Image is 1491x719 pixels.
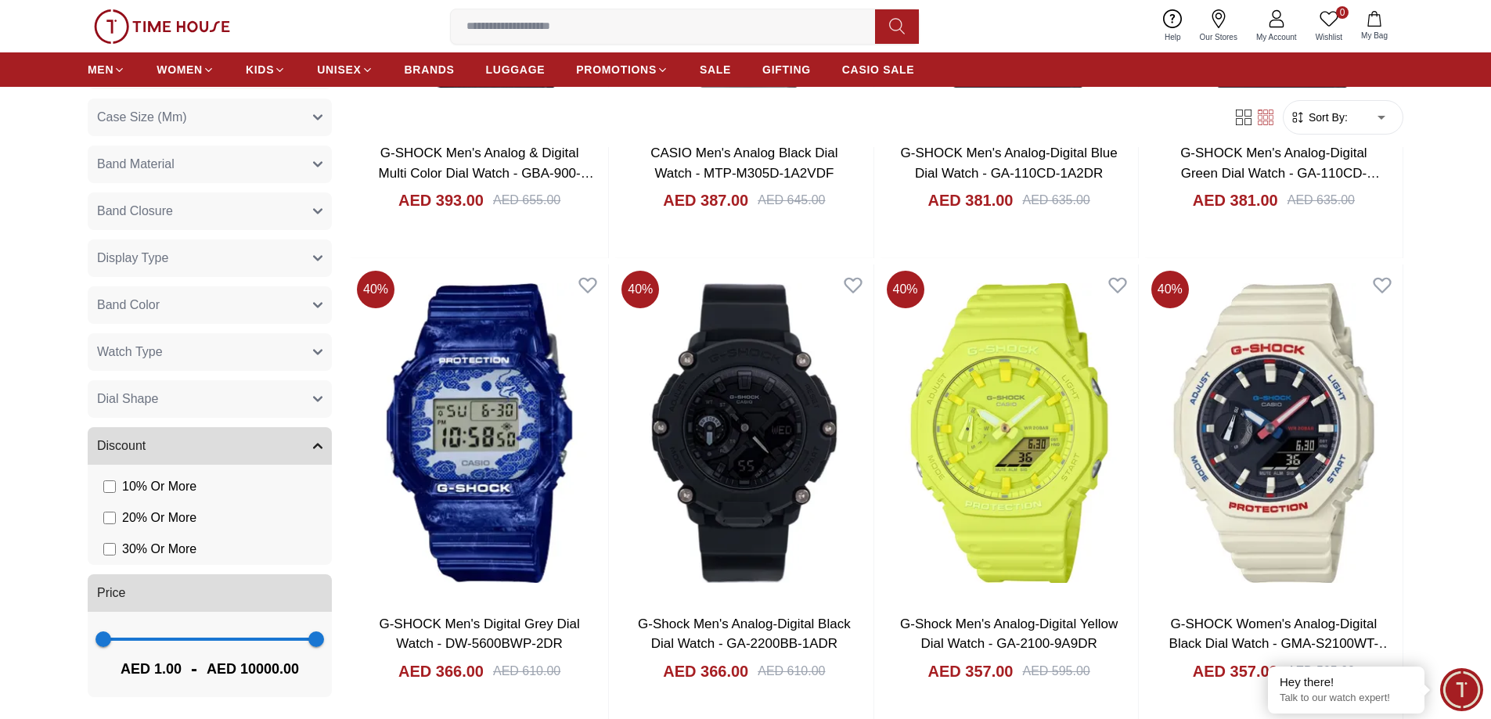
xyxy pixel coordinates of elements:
a: MEN [88,56,125,84]
div: AED 595.00 [1288,662,1355,681]
h4: AED 357.00 [1193,660,1278,682]
div: AED 645.00 [758,191,825,210]
span: Sort By: [1306,110,1348,125]
a: LUGGAGE [486,56,546,84]
span: Help [1158,31,1187,43]
span: My Account [1250,31,1303,43]
span: My Bag [1355,30,1394,41]
h4: AED 366.00 [663,660,748,682]
span: 20 % Or More [122,509,196,527]
button: Display Type [88,239,332,277]
span: 30 % Or More [122,540,196,559]
a: UNISEX [317,56,373,84]
p: Talk to our watch expert! [1280,692,1413,705]
button: Dial Shape [88,380,332,418]
span: 40 % [1151,271,1189,308]
button: Discount [88,427,332,465]
div: Chat Widget [1440,668,1483,711]
a: G-SHOCK Women's Analog-Digital Black Dial Watch - GMA-S2100WT-7A1DR [1169,617,1392,671]
a: Our Stores [1190,6,1247,46]
span: 0 [1336,6,1349,19]
a: G-Shock Men's Analog-Digital Yellow Dial Watch - GA-2100-9A9DR [900,617,1118,652]
h4: AED 366.00 [398,660,484,682]
span: LUGGAGE [486,62,546,77]
span: Discount [97,437,146,455]
span: PROMOTIONS [576,62,657,77]
span: 40 % [357,271,394,308]
a: G-SHOCK Men's Digital Grey Dial Watch - DW-5600BWP-2DR [379,617,579,652]
span: BRANDS [405,62,455,77]
span: Dial Shape [97,390,158,408]
span: Case Size (Mm) [97,108,187,127]
span: Band Material [97,155,175,174]
div: AED 635.00 [1288,191,1355,210]
button: Case Size (Mm) [88,99,332,136]
a: G-Shock Men's Analog-Digital Black Dial Watch - GA-2200BB-1ADR [638,617,851,652]
a: Help [1155,6,1190,46]
button: Band Closure [88,192,332,230]
a: CASIO Men's Analog Black Dial Watch - MTP-M305D-1A2VDF [650,146,837,181]
button: My Bag [1352,8,1397,45]
h4: AED 381.00 [928,189,1014,211]
span: Band Color [97,296,160,315]
div: Hey there! [1280,674,1413,690]
span: Band Closure [97,202,173,221]
span: UNISEX [317,62,361,77]
a: G-SHOCK Men's Analog-Digital Green Dial Watch - GA-110CD-1A3DR [1180,146,1380,200]
span: Our Stores [1194,31,1244,43]
button: Watch Type [88,333,332,371]
span: 40 % [887,271,924,308]
span: CASIO SALE [842,62,915,77]
div: AED 610.00 [758,662,825,681]
img: ... [94,9,230,44]
span: Watch Type [97,343,163,361]
a: G-SHOCK Men's Analog-Digital Blue Dial Watch - GA-110CD-1A2DR [901,146,1118,181]
h4: AED 381.00 [1193,189,1278,211]
span: WOMEN [157,62,203,77]
div: AED 610.00 [493,662,560,681]
span: AED 1.00 [121,658,182,680]
div: AED 595.00 [1022,662,1089,681]
img: G-Shock Men's Analog-Digital Black Dial Watch - GA-2200BB-1ADR [615,264,873,601]
span: Wishlist [1309,31,1349,43]
input: 10% Or More [103,480,116,493]
a: G-SHOCK Men's Analog & Digital Multi Color Dial Watch - GBA-900-1A6DR [379,146,594,200]
img: G-Shock Men's Analog-Digital Yellow Dial Watch - GA-2100-9A9DR [881,264,1138,601]
span: MEN [88,62,113,77]
h4: AED 387.00 [663,189,748,211]
span: GIFTING [762,62,811,77]
input: 30% Or More [103,543,116,555]
a: CASIO SALE [842,56,915,84]
a: PROMOTIONS [576,56,668,84]
a: BRANDS [405,56,455,84]
a: 0Wishlist [1306,6,1352,46]
img: G-SHOCK Women's Analog-Digital Black Dial Watch - GMA-S2100WT-7A1DR [1145,264,1403,601]
span: 40 % [621,271,659,308]
span: SALE [700,62,731,77]
h4: AED 357.00 [928,660,1014,682]
button: Sort By: [1290,110,1348,125]
a: SALE [700,56,731,84]
a: WOMEN [157,56,214,84]
input: 20% Or More [103,512,116,524]
button: Band Color [88,286,332,324]
span: - [182,656,207,681]
button: Band Material [88,146,332,183]
a: GIFTING [762,56,811,84]
img: G-SHOCK Men's Digital Grey Dial Watch - DW-5600BWP-2DR [351,264,608,601]
button: Price [88,574,332,612]
span: Price [97,584,125,602]
div: AED 635.00 [1022,191,1089,210]
h4: AED 393.00 [398,189,484,211]
span: AED 10000.00 [207,658,299,680]
span: Display Type [97,249,168,268]
span: 10 % Or More [122,477,196,496]
div: AED 655.00 [493,191,560,210]
a: KIDS [246,56,286,84]
span: KIDS [246,62,274,77]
